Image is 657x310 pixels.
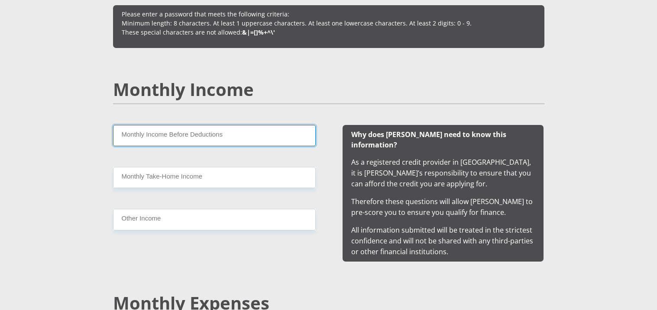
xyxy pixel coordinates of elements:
p: Please enter a password that meets the following criteria: Minimum length: 8 characters. At least... [122,10,536,37]
b: &|=[]%+^\' [242,28,275,36]
input: Monthly Take Home Income [113,167,316,188]
h2: Monthly Income [113,79,544,100]
input: Monthly Income Before Deductions [113,125,316,146]
span: As a registered credit provider in [GEOGRAPHIC_DATA], it is [PERSON_NAME]’s responsibility to ens... [351,129,535,256]
b: Why does [PERSON_NAME] need to know this information? [351,130,506,150]
input: Other Income [113,209,316,230]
